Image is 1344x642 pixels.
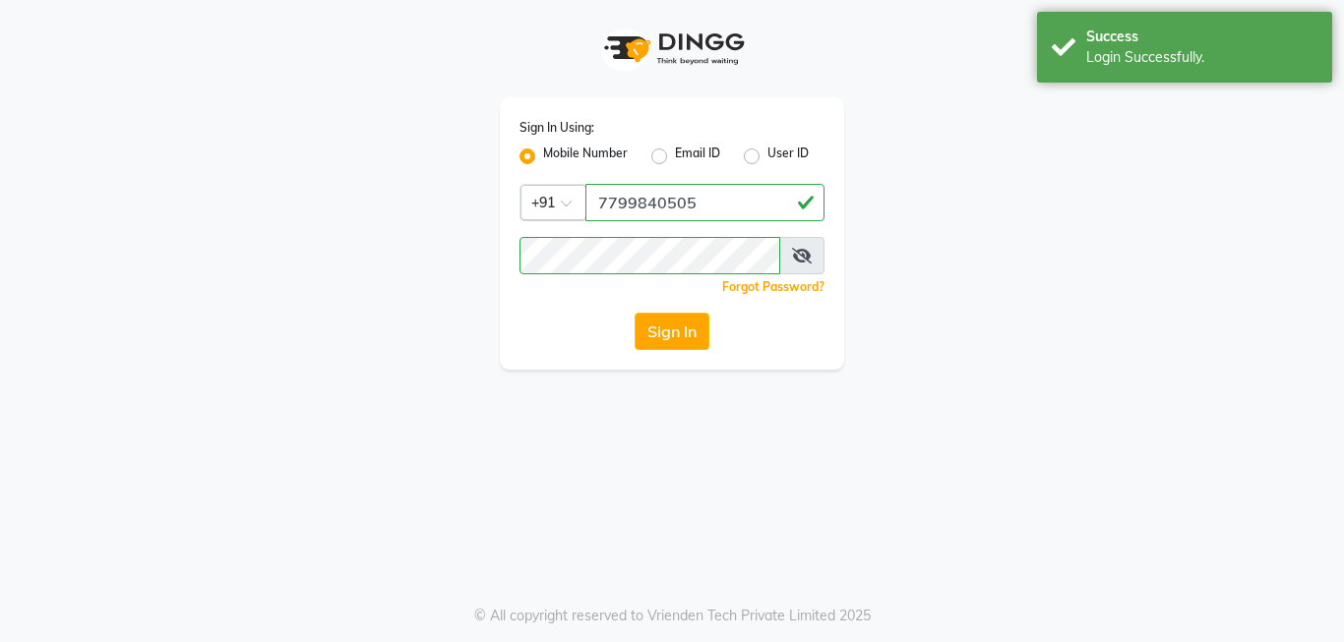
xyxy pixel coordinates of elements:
div: Success [1086,27,1317,47]
input: Username [585,184,825,221]
button: Sign In [635,313,709,350]
label: User ID [767,145,809,168]
input: Username [519,237,780,274]
a: Forgot Password? [722,279,825,294]
div: Login Successfully. [1086,47,1317,68]
label: Email ID [675,145,720,168]
label: Sign In Using: [519,119,594,137]
label: Mobile Number [543,145,628,168]
img: logo1.svg [593,20,751,78]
